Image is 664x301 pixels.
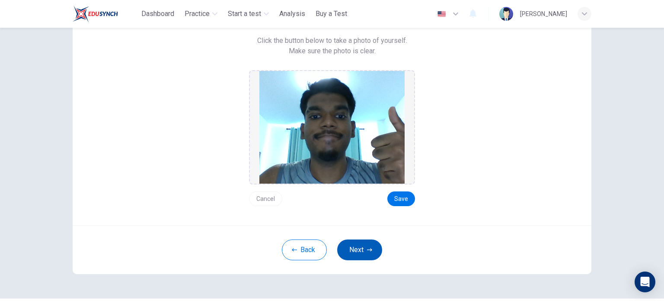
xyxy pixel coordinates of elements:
span: Click the button below to take a photo of yourself. [257,36,407,46]
button: Buy a Test [312,6,351,22]
button: Dashboard [138,6,178,22]
div: [PERSON_NAME] [520,9,567,19]
img: preview screemshot [259,71,405,184]
a: ELTC logo [73,5,138,23]
button: Back [282,240,327,260]
img: en [436,11,447,17]
button: Cancel [249,191,282,206]
div: Open Intercom Messenger [635,272,655,292]
button: Next [337,240,382,260]
button: Practice [181,6,221,22]
button: Analysis [276,6,309,22]
span: Start a test [228,9,261,19]
span: Make sure the photo is clear. [289,46,376,56]
img: ELTC logo [73,5,118,23]
img: Profile picture [499,7,513,21]
span: Buy a Test [316,9,347,19]
span: Analysis [279,9,305,19]
span: Dashboard [141,9,174,19]
button: Save [387,191,415,206]
span: Practice [185,9,210,19]
button: Start a test [224,6,272,22]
